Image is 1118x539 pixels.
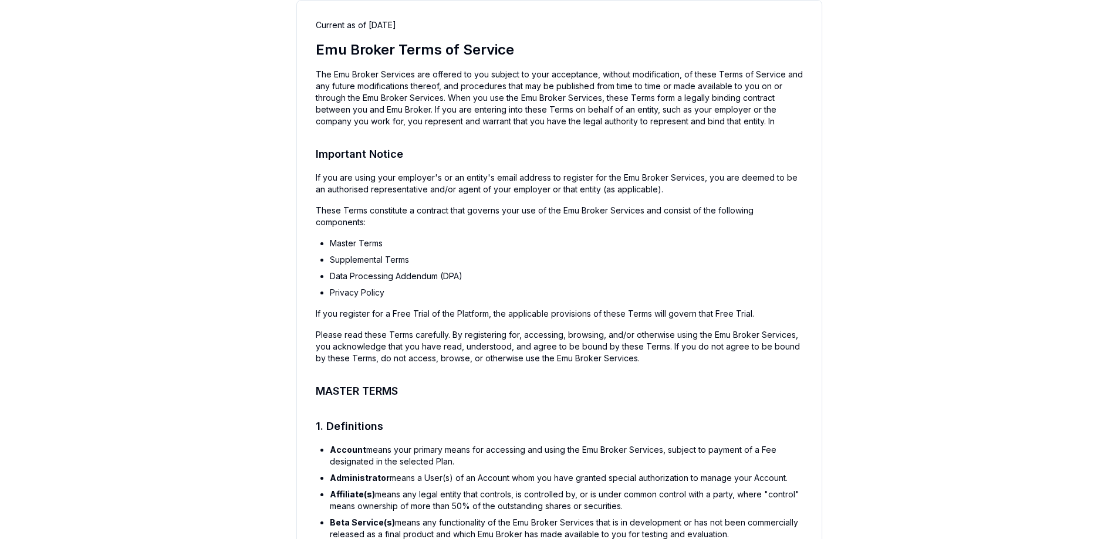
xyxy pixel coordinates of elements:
h2: 1. Definitions [316,418,803,435]
h2: Important Notice [316,146,803,162]
p: Please read these Terms carefully. By registering for, accessing, browsing, and/or otherwise usin... [316,329,803,364]
strong: Beta Service(s) [330,517,395,527]
li: Master Terms [330,238,803,249]
p: If you are using your employer's or an entity's email address to register for the Emu Broker Serv... [316,172,803,195]
li: Data Processing Addendum (DPA) [330,270,803,282]
strong: Administrator [330,473,390,483]
h2: MASTER TERMS [316,383,803,399]
li: means any legal entity that controls, is controlled by, or is under common control with a party, ... [330,489,803,512]
strong: Account [330,445,366,455]
p: The Emu Broker Services are offered to you subject to your acceptance, without modification, of t... [316,69,803,127]
p: These Terms constitute a contract that governs your use of the Emu Broker Services and consist of... [316,205,803,228]
li: Supplemental Terms [330,254,803,266]
p: Current as of [DATE] [316,19,803,31]
strong: Affiliate(s) [330,489,375,499]
li: means a User(s) of an Account whom you have granted special authorization to manage your Account. [330,472,803,484]
li: Privacy Policy [330,287,803,299]
p: If you register for a Free Trial of the Platform, the applicable provisions of these Terms will g... [316,308,803,320]
h1: Emu Broker Terms of Service [316,40,803,59]
li: means your primary means for accessing and using the Emu Broker Services, subject to payment of a... [330,444,803,467]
